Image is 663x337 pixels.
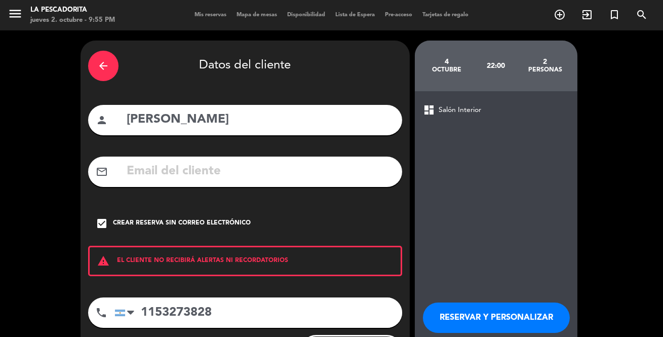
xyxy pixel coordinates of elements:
div: 2 [521,58,570,66]
i: warning [90,255,117,267]
div: 4 [422,58,472,66]
input: Número de teléfono... [114,297,402,328]
input: Email del cliente [126,161,395,182]
div: personas [521,66,570,74]
i: mail_outline [96,166,108,178]
i: arrow_back [97,60,109,72]
span: dashboard [423,104,435,116]
button: menu [8,6,23,25]
i: add_circle_outline [554,9,566,21]
div: Datos del cliente [88,48,402,84]
i: phone [95,307,107,319]
input: Nombre del cliente [126,109,395,130]
span: Disponibilidad [282,12,330,18]
i: menu [8,6,23,21]
span: Tarjetas de regalo [417,12,474,18]
div: 22:00 [472,48,521,84]
i: turned_in_not [608,9,620,21]
div: Crear reserva sin correo electrónico [113,218,251,229]
span: Mis reservas [189,12,231,18]
div: La Pescadorita [30,5,115,15]
i: exit_to_app [581,9,593,21]
span: Pre-acceso [380,12,417,18]
div: EL CLIENTE NO RECIBIRÁ ALERTAS NI RECORDATORIOS [88,246,402,276]
div: octubre [422,66,472,74]
span: Lista de Espera [330,12,380,18]
i: check_box [96,217,108,230]
button: RESERVAR Y PERSONALIZAR [423,303,570,333]
div: Argentina: +54 [115,298,138,327]
span: Mapa de mesas [231,12,282,18]
div: jueves 2. octubre - 9:55 PM [30,15,115,25]
i: search [636,9,648,21]
i: person [96,114,108,126]
span: Salón Interior [439,104,481,116]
